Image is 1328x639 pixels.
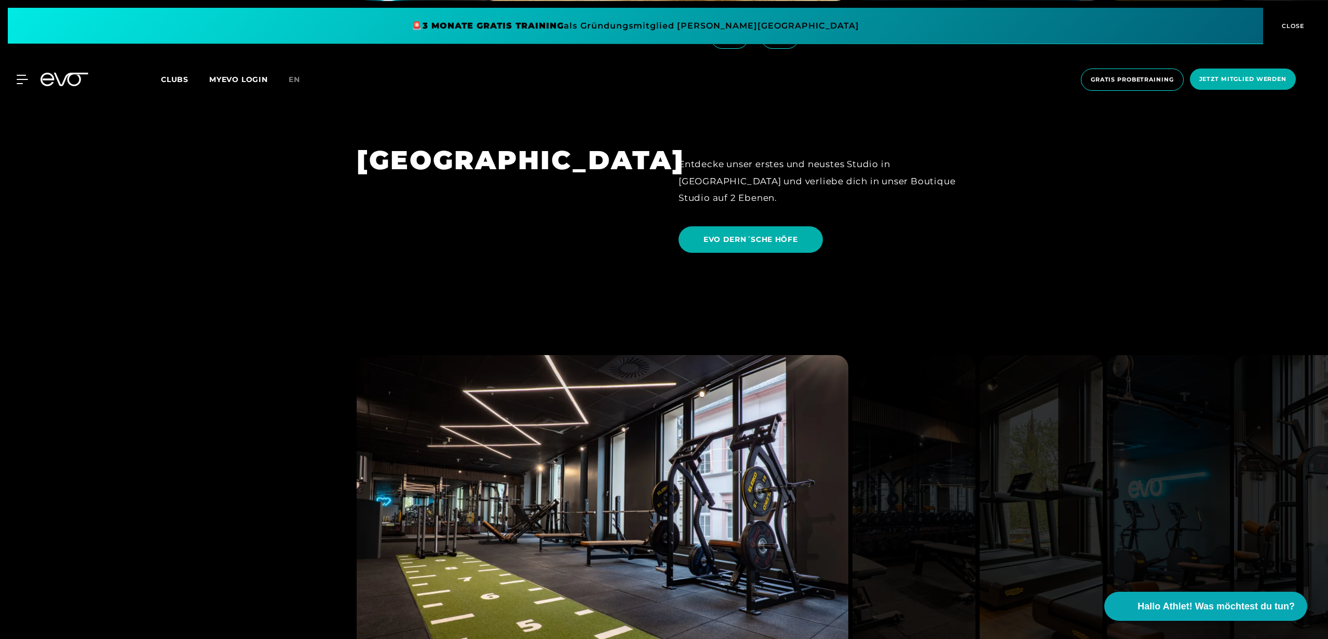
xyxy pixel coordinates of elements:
a: en [289,74,313,86]
span: Clubs [161,75,188,84]
button: CLOSE [1263,8,1320,44]
h1: [GEOGRAPHIC_DATA] [357,143,649,177]
button: Hallo Athlet! Was möchtest du tun? [1104,592,1307,621]
span: CLOSE [1279,21,1305,31]
a: MYEVO LOGIN [209,75,268,84]
span: Jetzt Mitglied werden [1199,75,1286,84]
span: en [289,75,300,84]
a: Jetzt Mitglied werden [1187,69,1299,91]
div: Entdecke unser erstes und neustes Studio in [GEOGRAPHIC_DATA] und verliebe dich in unser Boutique... [679,156,971,206]
span: Gratis Probetraining [1091,75,1174,84]
a: EVO DERN´SCHE HÖFE [679,219,827,261]
a: Clubs [161,74,209,84]
span: Hallo Athlet! Was möchtest du tun? [1137,600,1295,614]
span: EVO DERN´SCHE HÖFE [703,234,798,245]
a: Gratis Probetraining [1078,69,1187,91]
